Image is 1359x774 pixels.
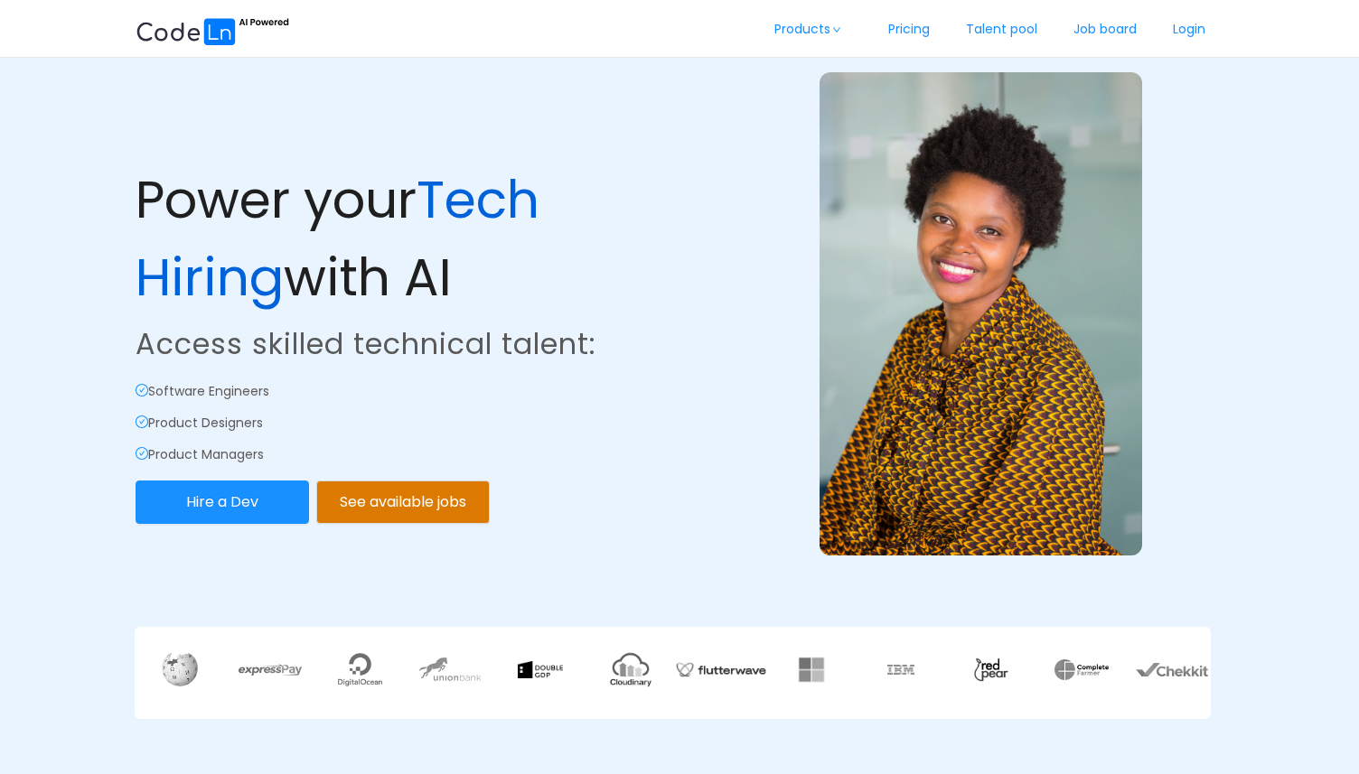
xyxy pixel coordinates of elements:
[136,480,309,524] button: Hire a Dev
[608,648,653,693] img: cloud.8900efb9.webp
[316,480,490,524] button: See available jobs
[136,414,676,433] p: Product Designers
[676,644,766,695] img: flutter.513ce320.webp
[831,25,842,34] i: icon: down
[798,657,825,684] img: fq4AAAAAAAAAAA=
[1054,659,1109,680] img: xNYAAAAAA=
[136,15,289,45] img: ai.87e98a1d.svg
[887,665,914,676] img: ibm.f019ecc1.webp
[136,382,676,401] p: Software Engineers
[136,384,148,396] i: icon: check-circle
[239,664,302,676] img: express.25241924.webp
[338,648,383,693] img: digitalocean.9711bae0.webp
[136,445,676,464] p: Product Managers
[1136,663,1208,677] img: chekkit.0bccf985.webp
[136,322,676,366] p: Access skilled technical talent:
[518,661,563,678] img: gdp.f5de0a9d.webp
[136,162,676,317] p: Power your with AI
[136,415,148,428] i: icon: check-circle
[820,72,1142,555] img: example
[136,447,148,460] i: icon: check-circle
[969,655,1014,685] img: 3JiQAAAAAABZABt8ruoJIq32+N62SQO0hFKGtpKBtqUKlH8dAofS56CJ7FppICrj1pHkAOPKAAA=
[162,653,198,685] img: wikipedia.924a3bd0.webp
[418,639,482,702] img: union.a1ab9f8d.webp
